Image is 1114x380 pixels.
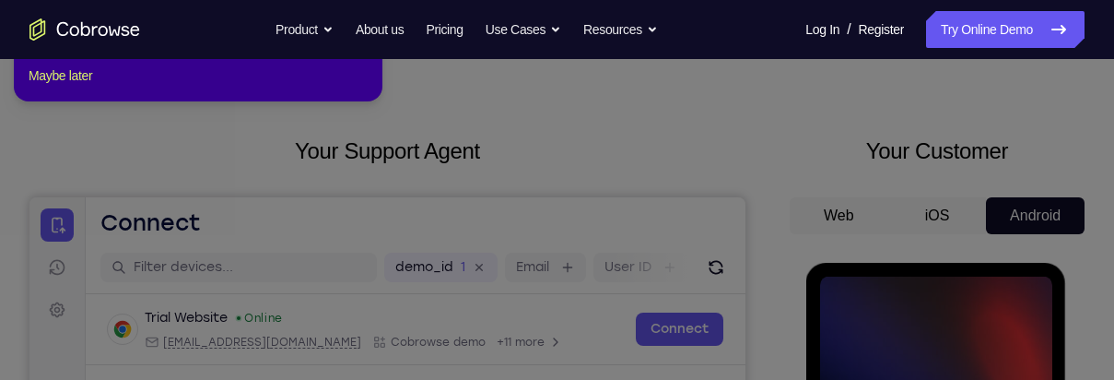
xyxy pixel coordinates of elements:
[366,61,424,79] label: demo_id
[29,65,92,87] button: Maybe later
[57,247,203,296] button: Tap to Start
[606,115,694,148] a: Connect
[672,55,701,85] button: Refresh
[205,113,253,128] div: Online
[71,11,171,41] h1: Connect
[115,137,332,152] div: Email
[575,61,622,79] label: User ID
[83,263,177,281] span: Tap to Start
[343,137,456,152] div: App
[859,11,904,48] a: Register
[11,11,44,44] a: Connect
[276,11,334,48] button: Product
[134,137,332,152] span: web@example.com
[847,18,850,41] span: /
[487,61,520,79] label: Email
[583,11,658,48] button: Resources
[56,97,716,168] div: Open device details
[207,119,211,123] div: New devices found.
[356,11,404,48] a: About us
[11,96,44,129] a: Settings
[11,53,44,87] a: Sessions
[926,11,1085,48] a: Try Online Demo
[361,137,456,152] span: Cobrowse demo
[426,11,463,48] a: Pricing
[115,112,198,130] div: Trial Website
[486,11,561,48] button: Use Cases
[104,61,336,79] input: Filter devices...
[467,137,515,152] span: +11 more
[805,11,839,48] a: Log In
[29,18,140,41] a: Go to the home page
